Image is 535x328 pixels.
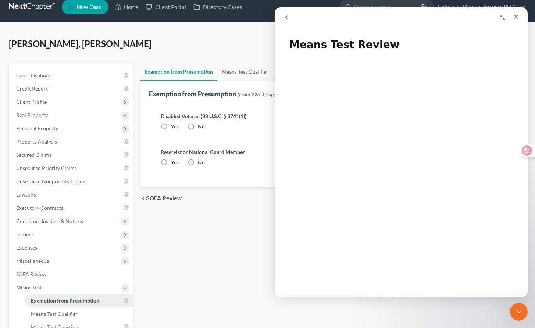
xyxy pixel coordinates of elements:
span: Exemption from Presumption [31,297,99,304]
div: Exemption from Presumption [149,89,360,98]
span: Client Profile [16,99,47,105]
a: Exemption from Presumption [140,63,217,81]
a: Executory Contracts [10,201,133,215]
a: Shanze Partners PLLC [459,0,526,14]
a: Exemption from Presumption [25,294,133,307]
span: Lawsuits [16,191,36,198]
a: Unsecured Nonpriority Claims [10,175,133,188]
a: Credit Report [10,82,133,95]
span: Miscellaneous [16,258,49,264]
a: Means Test Qualifier [217,63,273,81]
a: Secured Claims [10,148,133,162]
span: Secured Claims [16,152,51,158]
span: Means Test [16,284,42,290]
span: SOFA Review [146,195,182,201]
span: Property Analysis [16,138,57,145]
span: [PERSON_NAME], [PERSON_NAME] [9,38,151,49]
span: Expenses [16,244,37,251]
iframe: Intercom live chat [510,303,528,321]
span: Yes [171,123,179,130]
a: Home [111,0,142,14]
span: SOFA Review [16,271,47,277]
a: Client Portal [142,0,190,14]
a: Means Test Qualifier [25,307,133,321]
span: No [198,123,205,130]
label: Reservist or National Guard Member [161,148,506,156]
i: chevron_left [140,195,146,201]
span: Unsecured Priority Claims [16,165,77,171]
a: Lawsuits [10,188,133,201]
a: Case Dashboard [10,69,133,82]
span: New Case [77,4,101,10]
span: Case Dashboard [16,72,54,78]
span: Unsecured Nonpriority Claims [16,178,86,184]
span: Executory Contracts [16,205,63,211]
span: Credit Report [16,85,48,92]
span: Real Property [16,112,48,118]
a: SOFA Review [10,268,133,281]
span: Income [16,231,33,237]
label: Disabled Veteran (38 U.S.C. § 3741(1)) [161,112,506,120]
span: No [198,159,205,165]
a: Unsecured Priority Claims [10,162,133,175]
a: Property Analysis [10,135,133,148]
span: Codebtors Insiders & Notices [16,218,83,224]
button: chevron_left SOFA Review [140,195,182,201]
a: Means Test Questions [273,63,331,81]
a: Directory Cases [190,0,246,14]
a: Help [434,0,459,14]
span: Means Test Qualifier [31,311,78,317]
iframe: Intercom live chat [275,7,528,297]
span: (From 22A-1 Supp - Exemption from Presumption of Abuse) [238,91,360,98]
span: Personal Property [16,125,58,131]
span: Yes [171,159,179,165]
